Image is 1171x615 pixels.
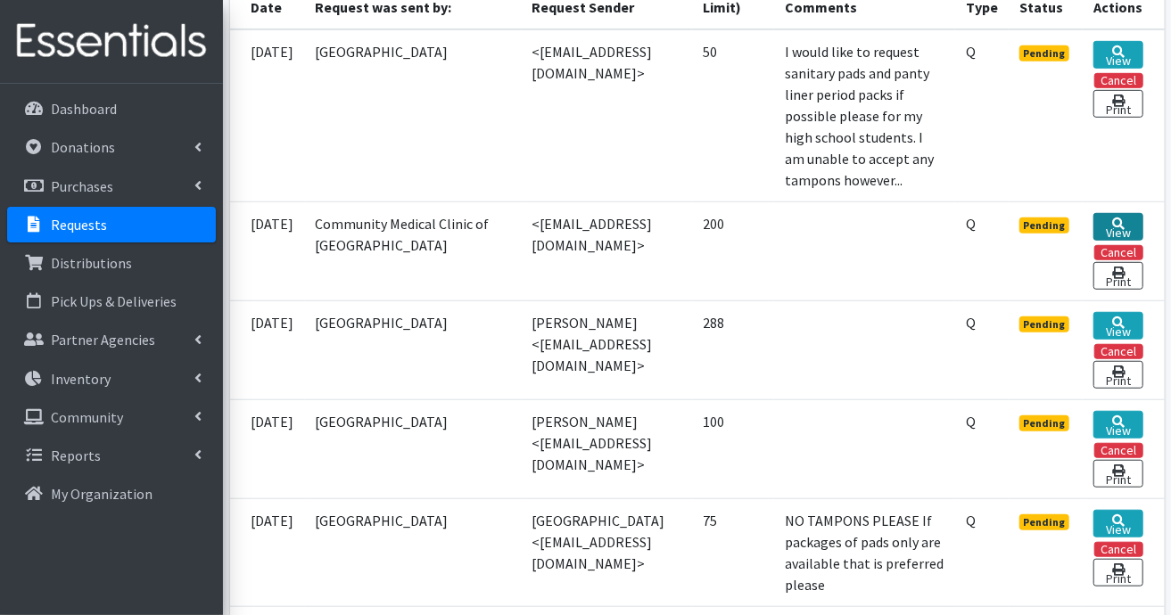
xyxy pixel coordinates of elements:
a: Print [1093,262,1142,290]
td: [PERSON_NAME] <[EMAIL_ADDRESS][DOMAIN_NAME]> [522,399,692,498]
p: Requests [51,216,107,234]
td: 200 [692,201,774,300]
button: Cancel [1094,73,1143,88]
p: Purchases [51,177,113,195]
a: Pick Ups & Deliveries [7,283,216,319]
p: Partner Agencies [51,331,155,348]
td: 100 [692,399,774,498]
abbr: Quantity [966,43,976,61]
button: Cancel [1094,344,1143,359]
td: [GEOGRAPHIC_DATA] [305,29,522,202]
td: Community Medical Clinic of [GEOGRAPHIC_DATA] [305,201,522,300]
p: Community [51,408,123,426]
img: HumanEssentials [7,12,216,71]
button: Cancel [1094,443,1143,458]
td: [GEOGRAPHIC_DATA] <[EMAIL_ADDRESS][DOMAIN_NAME]> [522,498,692,606]
td: [GEOGRAPHIC_DATA] [305,498,522,606]
td: [DATE] [230,29,305,202]
abbr: Quantity [966,215,976,233]
span: Pending [1019,217,1070,234]
a: Distributions [7,245,216,281]
p: Donations [51,138,115,156]
td: [GEOGRAPHIC_DATA] [305,399,522,498]
a: Partner Agencies [7,322,216,357]
td: [DATE] [230,399,305,498]
p: Distributions [51,254,132,272]
td: [DATE] [230,498,305,606]
p: Reports [51,447,101,464]
td: 50 [692,29,774,202]
span: Pending [1019,316,1070,332]
td: [GEOGRAPHIC_DATA] [305,300,522,399]
span: Pending [1019,45,1070,61]
a: Print [1093,361,1142,389]
a: Print [1093,460,1142,488]
a: Inventory [7,361,216,397]
a: View [1093,41,1142,69]
td: 288 [692,300,774,399]
abbr: Quantity [966,314,976,332]
td: 75 [692,498,774,606]
p: My Organization [51,485,153,503]
a: My Organization [7,476,216,512]
a: View [1093,510,1142,537]
td: I would like to request sanitary pads and panty liner period packs if possible please for my high... [774,29,955,202]
td: [PERSON_NAME] <[EMAIL_ADDRESS][DOMAIN_NAME]> [522,300,692,399]
td: NO TAMPONS PLEASE If packages of pads only are available that is preferred please [774,498,955,606]
a: Print [1093,559,1142,586]
a: View [1093,411,1142,439]
td: <[EMAIL_ADDRESS][DOMAIN_NAME]> [522,29,692,202]
a: Print [1093,90,1142,118]
a: Community [7,399,216,435]
abbr: Quantity [966,413,976,430]
a: Dashboard [7,91,216,127]
a: Donations [7,129,216,165]
p: Dashboard [51,100,117,118]
button: Cancel [1094,245,1143,260]
span: Pending [1019,415,1070,431]
td: <[EMAIL_ADDRESS][DOMAIN_NAME]> [522,201,692,300]
a: Reports [7,438,216,473]
abbr: Quantity [966,512,976,529]
p: Pick Ups & Deliveries [51,292,177,310]
td: [DATE] [230,300,305,399]
td: [DATE] [230,201,305,300]
a: View [1093,213,1142,241]
a: Purchases [7,168,216,204]
button: Cancel [1094,542,1143,557]
a: View [1093,312,1142,340]
p: Inventory [51,370,111,388]
span: Pending [1019,514,1070,530]
a: Requests [7,207,216,242]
